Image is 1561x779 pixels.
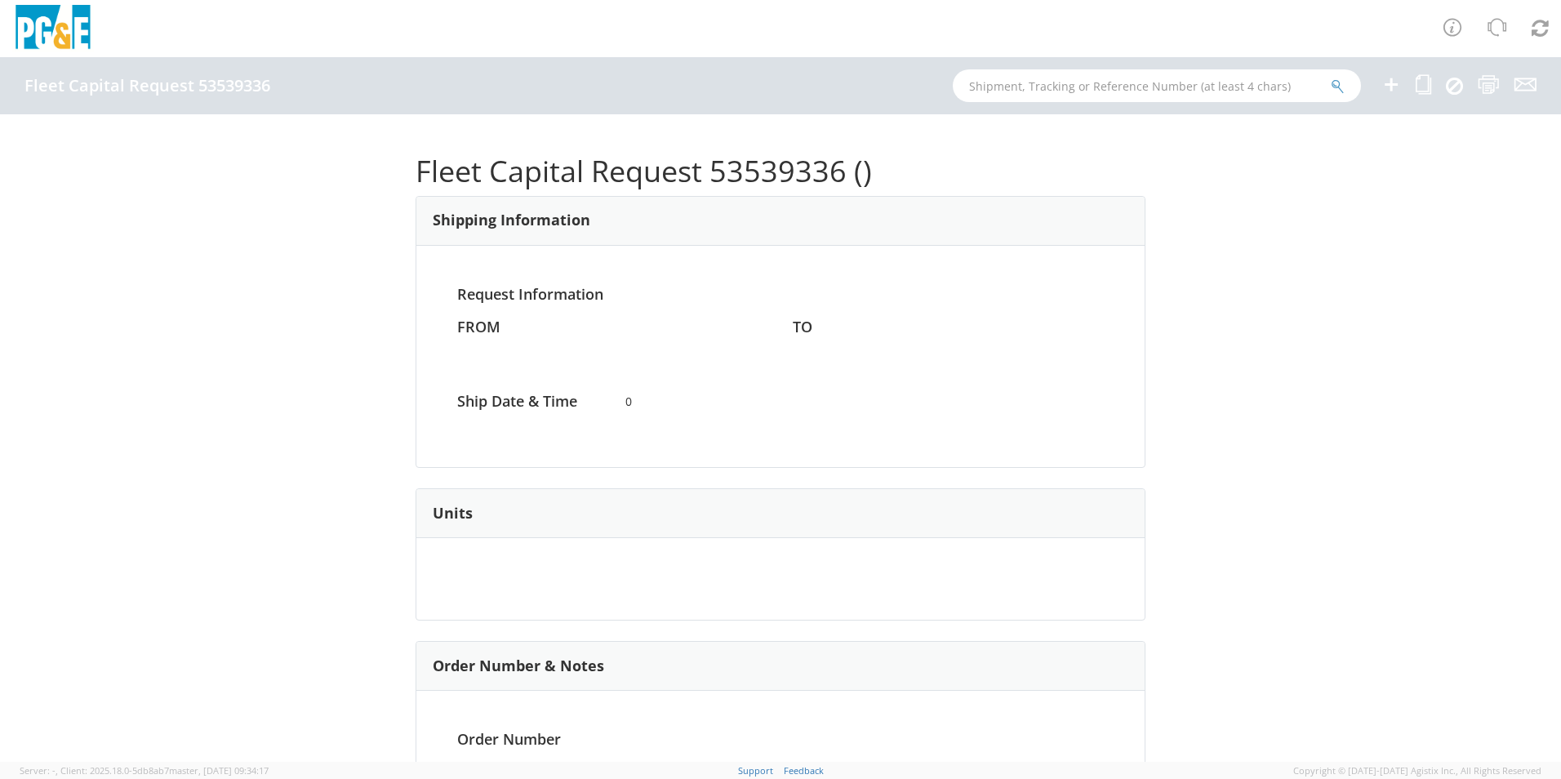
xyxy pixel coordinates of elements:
span: master, [DATE] 09:34:17 [169,764,269,777]
h3: Order Number & Notes [433,658,604,674]
h4: Request Information [457,287,1104,303]
h4: Fleet Capital Request 53539336 [24,77,270,95]
span: Copyright © [DATE]-[DATE] Agistix Inc., All Rights Reserved [1293,764,1541,777]
input: Shipment, Tracking or Reference Number (at least 4 chars) [953,69,1361,102]
h3: Units [433,505,473,522]
img: pge-logo-06675f144f4cfa6a6814.png [12,5,94,53]
h4: FROM [457,319,768,336]
span: Server: - [20,764,58,777]
span: 0 [613,394,949,410]
h4: Ship Date & Time [445,394,613,410]
h1: Fleet Capital Request 53539336 () [416,155,1145,188]
a: Support [738,764,773,777]
h4: Order Number [445,732,613,748]
span: Client: 2025.18.0-5db8ab7 [60,764,269,777]
h3: Shipping Information [433,212,590,229]
a: Feedback [784,764,824,777]
h4: TO [793,319,1104,336]
span: , [56,764,58,777]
